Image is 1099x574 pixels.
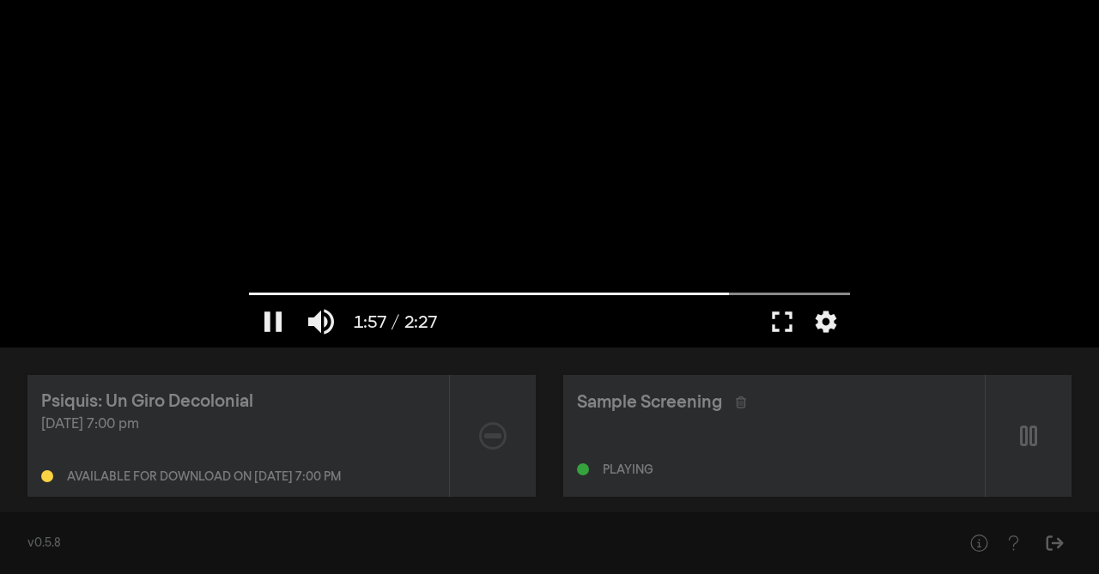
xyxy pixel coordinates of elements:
button: Pause [249,296,297,347]
button: Mute [297,296,345,347]
button: Full screen [758,296,806,347]
div: Playing [603,464,653,476]
div: Available for download on [DATE] 7:00 pm [67,471,341,483]
button: 1:57 / 2:27 [345,296,446,347]
div: Psiquis: Un Giro Decolonial [41,389,253,414]
div: Sample Screening [577,390,722,415]
div: [DATE] 7:00 pm [41,414,435,435]
button: Help [996,526,1030,560]
button: Help [962,526,996,560]
div: v0.5.8 [27,535,927,553]
button: Sign Out [1037,526,1072,560]
button: More settings [806,296,846,347]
